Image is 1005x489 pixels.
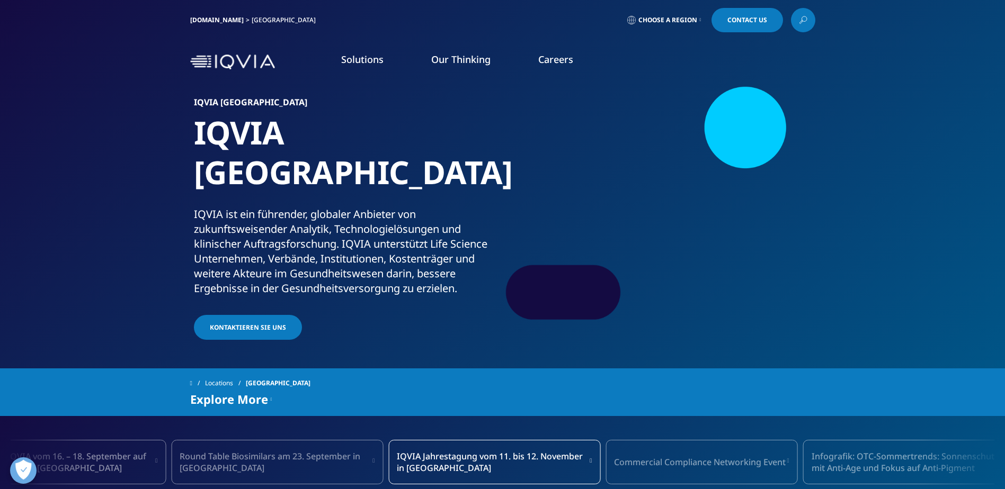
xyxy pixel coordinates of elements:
[279,37,815,87] nav: Primary
[431,53,491,66] a: Our Thinking
[606,440,797,484] a: Commercial Compliance Networking Event
[341,53,384,66] a: Solutions
[711,8,783,32] a: Contact Us
[194,315,302,340] a: Kontaktieren Sie uns
[246,374,310,393] span: [GEOGRAPHIC_DATA]
[194,113,499,207] h1: IQVIA [GEOGRAPHIC_DATA]
[180,450,371,474] span: Round Table Biosimilars am 23. September in [GEOGRAPHIC_DATA]
[205,374,246,393] a: Locations
[538,53,573,66] a: Careers
[606,440,797,484] div: 2 / 16
[252,16,320,24] div: [GEOGRAPHIC_DATA]
[194,98,499,113] h6: IQVIA [GEOGRAPHIC_DATA]
[10,457,37,484] button: Präferenzen öffnen
[190,15,244,24] a: [DOMAIN_NAME]
[727,17,767,23] span: Contact Us
[171,440,383,484] a: Round Table Biosimilars am 23. September in [GEOGRAPHIC_DATA]
[388,440,600,484] div: 1 / 16
[614,456,786,468] span: Commercial Compliance Networking Event
[210,323,286,332] span: Kontaktieren Sie uns
[194,207,499,296] div: IQVIA ist ein führender, globaler Anbieter von zukunftsweisender Analytik, Technologielösungen un...
[171,440,383,484] div: 16 / 16
[388,440,600,484] a: IQVIA Jahrestagung vom 11. bis 12. November in [GEOGRAPHIC_DATA]
[528,98,811,310] img: 877_businesswoman-leading-meeting.jpg
[638,16,697,24] span: Choose a Region
[397,450,589,474] span: IQVIA Jahrestagung vom 11. bis 12. November in [GEOGRAPHIC_DATA]
[190,393,268,405] span: Explore More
